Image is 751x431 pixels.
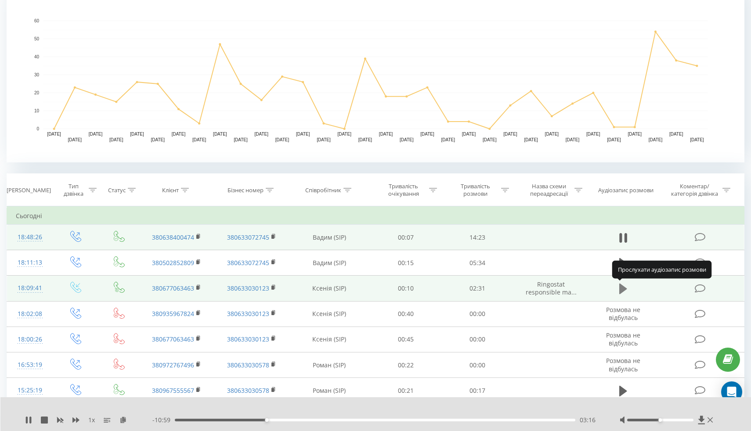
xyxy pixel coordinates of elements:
text: [DATE] [337,132,351,136]
text: [DATE] [192,137,206,142]
text: [DATE] [462,132,476,136]
text: 60 [34,18,40,23]
td: Роман (SIP) [289,352,370,378]
td: 05:34 [442,250,514,276]
text: 50 [34,36,40,41]
text: [DATE] [607,137,621,142]
text: [DATE] [628,132,642,136]
a: 380677063463 [152,284,194,292]
td: 00:22 [370,352,442,378]
span: - 10:59 [152,416,175,424]
text: [DATE] [213,132,227,136]
div: 18:00:26 [16,331,44,348]
text: [DATE] [669,132,683,136]
text: [DATE] [255,132,269,136]
text: [DATE] [441,137,455,142]
text: 40 [34,54,40,59]
span: Розмова не відбулась [606,331,640,347]
td: 00:21 [370,378,442,403]
span: Ringostat responsible ma... [526,280,577,296]
td: Роман (SIP) [289,378,370,403]
text: [DATE] [275,137,289,142]
div: Accessibility label [658,418,662,422]
text: 20 [34,90,40,95]
text: [DATE] [690,137,704,142]
div: Аудіозапис розмови [598,187,654,194]
text: [DATE] [545,132,559,136]
a: 380633030123 [227,335,269,343]
div: Accessibility label [265,418,269,422]
a: 380638400474 [152,233,194,241]
td: Сьогодні [7,207,744,225]
text: [DATE] [483,137,497,142]
a: 380967555567 [152,386,194,395]
div: 15:25:19 [16,382,44,399]
text: [DATE] [47,132,61,136]
div: 18:09:41 [16,280,44,297]
a: 380633072745 [227,233,269,241]
text: [DATE] [379,132,393,136]
td: 00:00 [442,352,514,378]
a: 380677063463 [152,335,194,343]
div: Тривалість очікування [380,183,427,198]
div: Open Intercom Messenger [721,381,742,402]
text: [DATE] [358,137,372,142]
text: [DATE] [317,137,331,142]
span: 03:16 [580,416,596,424]
text: [DATE] [172,132,186,136]
text: [DATE] [130,132,144,136]
div: Статус [108,187,126,194]
text: [DATE] [566,137,580,142]
td: Вадим (SIP) [289,250,370,276]
span: Розмова не відбулась [606,305,640,322]
td: 14:23 [442,225,514,250]
a: 380972767496 [152,361,194,369]
td: Вадим (SIP) [289,225,370,250]
td: Ксенія (SIP) [289,301,370,327]
div: 18:11:13 [16,254,44,271]
td: 02:31 [442,276,514,301]
a: 380502852809 [152,259,194,267]
div: Назва схеми переадресації [525,183,572,198]
text: [DATE] [400,137,414,142]
text: [DATE] [649,137,663,142]
div: 16:53:19 [16,356,44,374]
div: 18:02:08 [16,305,44,323]
div: 18:48:26 [16,229,44,246]
text: [DATE] [234,137,248,142]
div: Прослухати аудіозапис розмови [612,261,712,278]
text: [DATE] [586,132,600,136]
div: Тип дзвінка [61,183,87,198]
td: 00:17 [442,378,514,403]
text: 10 [34,108,40,113]
span: Розмова не відбулась [606,356,640,373]
text: [DATE] [524,137,538,142]
a: 380633030123 [227,309,269,318]
text: [DATE] [68,137,82,142]
td: 00:45 [370,327,442,352]
div: Клієнт [162,187,179,194]
td: 00:00 [442,301,514,327]
div: Співробітник [305,187,341,194]
text: [DATE] [503,132,517,136]
td: 00:15 [370,250,442,276]
a: 380633030123 [227,284,269,292]
a: 380633030578 [227,361,269,369]
text: 30 [34,72,40,77]
text: 0 [36,126,39,131]
text: [DATE] [89,132,103,136]
td: 00:40 [370,301,442,327]
a: 380633030578 [227,386,269,395]
text: [DATE] [420,132,434,136]
a: 380633072745 [227,259,269,267]
td: 00:07 [370,225,442,250]
div: [PERSON_NAME] [7,187,51,194]
div: Бізнес номер [227,187,264,194]
div: Тривалість розмови [452,183,499,198]
text: [DATE] [109,137,123,142]
td: Ксенія (SIP) [289,327,370,352]
td: 00:10 [370,276,442,301]
text: [DATE] [296,132,310,136]
text: [DATE] [151,137,165,142]
span: 1 x [88,416,95,424]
